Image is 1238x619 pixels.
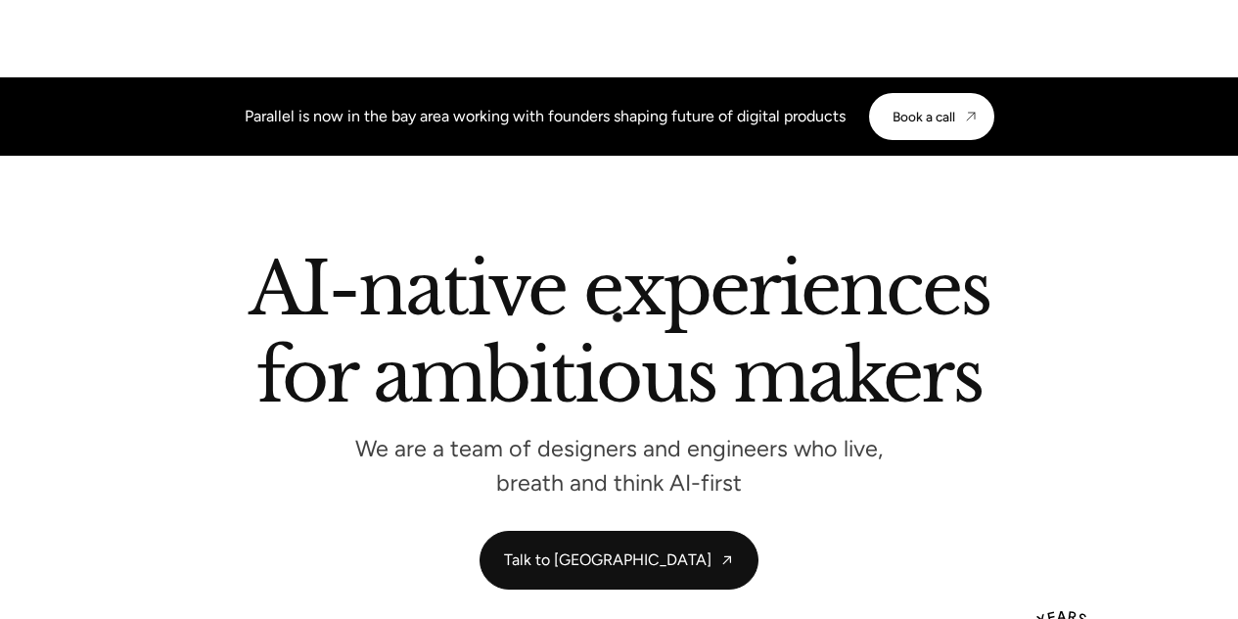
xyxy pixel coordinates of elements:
[101,254,1138,419] h2: AI-native experiences for ambitious makers
[893,109,955,124] div: Book a call
[245,105,846,128] div: Parallel is now in the bay area working with founders shaping future of digital products
[326,441,913,492] p: We are a team of designers and engineers who live, breath and think AI-first
[869,93,994,140] a: Book a call
[963,109,979,124] img: CTA arrow image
